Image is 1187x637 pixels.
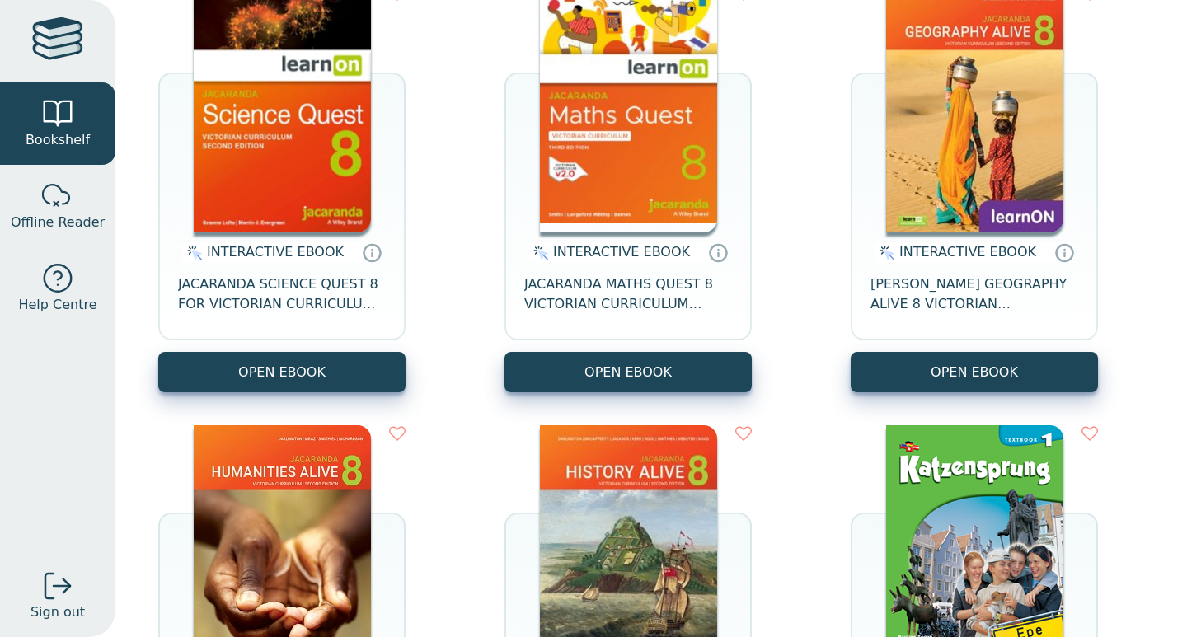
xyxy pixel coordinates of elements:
span: JACARANDA MATHS QUEST 8 VICTORIAN CURRICULUM LEARNON EBOOK 3E [524,274,732,314]
a: Interactive eBooks are accessed online via the publisher’s portal. They contain interactive resou... [362,242,382,262]
a: Interactive eBooks are accessed online via the publisher’s portal. They contain interactive resou... [708,242,728,262]
img: interactive.svg [528,243,549,263]
button: OPEN EBOOK [504,352,752,392]
span: Sign out [30,602,85,622]
span: INTERACTIVE EBOOK [553,244,690,260]
span: Offline Reader [11,213,105,232]
a: Interactive eBooks are accessed online via the publisher’s portal. They contain interactive resou... [1054,242,1074,262]
span: INTERACTIVE EBOOK [899,244,1036,260]
span: Bookshelf [26,130,90,150]
img: interactive.svg [182,243,203,263]
span: Help Centre [18,295,96,315]
span: JACARANDA SCIENCE QUEST 8 FOR VICTORIAN CURRICULUM LEARNON 2E EBOOK [178,274,386,314]
span: [PERSON_NAME] GEOGRAPHY ALIVE 8 VICTORIAN CURRICULUM LEARNON EBOOK 2E [870,274,1078,314]
button: OPEN EBOOK [851,352,1098,392]
span: INTERACTIVE EBOOK [207,244,344,260]
button: OPEN EBOOK [158,352,406,392]
img: interactive.svg [875,243,895,263]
